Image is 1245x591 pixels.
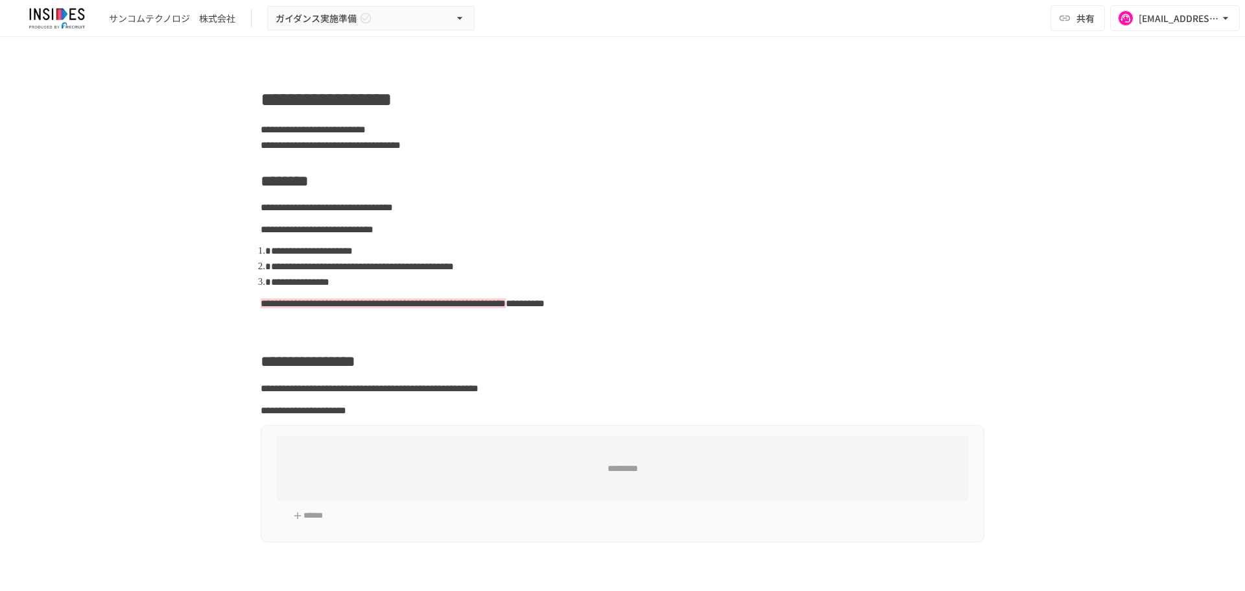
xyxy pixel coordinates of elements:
[1076,11,1095,25] span: 共有
[109,12,235,25] div: サンコムテクノロジ 株式会社
[1139,10,1219,27] div: [EMAIL_ADDRESS][DOMAIN_NAME]
[267,6,475,31] button: ガイダンス実施準備
[276,10,357,27] span: ガイダンス実施準備
[1050,5,1105,31] button: 共有
[16,8,99,29] img: JmGSPSkPjKwBq77AtHmwC7bJguQHJlCRQfAXtnx4WuV
[1110,5,1240,31] button: [EMAIL_ADDRESS][DOMAIN_NAME]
